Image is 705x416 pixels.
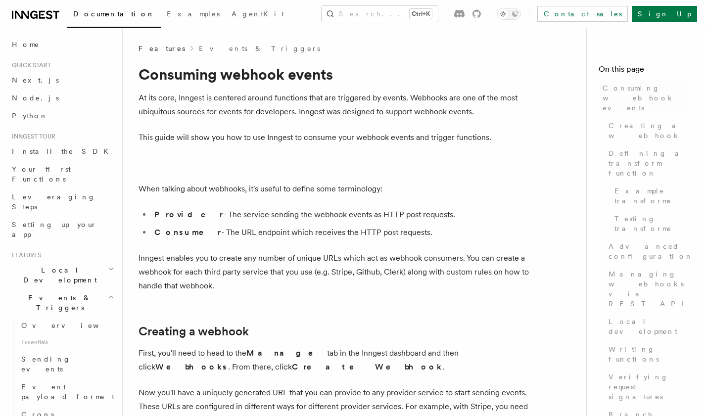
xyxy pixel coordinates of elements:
[599,79,693,117] a: Consuming webhook events
[154,210,223,219] strong: Provider
[322,6,438,22] button: Search...Ctrl+K
[17,334,116,350] span: Essentials
[17,378,116,406] a: Event payload format
[232,10,284,18] span: AgentKit
[8,142,116,160] a: Install the SDK
[537,6,628,22] a: Contact sales
[8,160,116,188] a: Your first Functions
[605,144,693,182] a: Defining a transform function
[8,261,116,289] button: Local Development
[139,251,534,293] p: Inngest enables you to create any number of unique URLs which act as webhook consumers. You can c...
[199,44,320,53] a: Events & Triggers
[599,63,693,79] h4: On this page
[8,293,108,313] span: Events & Triggers
[8,61,51,69] span: Quick start
[605,237,693,265] a: Advanced configuration
[605,340,693,368] a: Writing functions
[605,313,693,340] a: Local development
[17,350,116,378] a: Sending events
[8,216,116,243] a: Setting up your app
[609,121,693,140] span: Creating a webhook
[614,214,693,233] span: Testing transforms
[609,148,693,178] span: Defining a transform function
[609,269,693,309] span: Managing webhooks via REST API
[12,221,97,238] span: Setting up your app
[151,208,534,222] li: - The service sending the webhook events as HTTP post requests.
[609,317,693,336] span: Local development
[139,182,534,196] p: When talking about webhooks, it's useful to define some terminology:
[17,317,116,334] a: Overview
[139,131,534,144] p: This guide will show you how to use Inngest to consume your webhook events and trigger functions.
[605,368,693,406] a: Verifying request signatures
[632,6,697,22] a: Sign Up
[410,9,432,19] kbd: Ctrl+K
[611,210,693,237] a: Testing transforms
[21,322,123,329] span: Overview
[8,133,55,140] span: Inngest tour
[226,3,290,27] a: AgentKit
[139,65,534,83] h1: Consuming webhook events
[8,71,116,89] a: Next.js
[167,10,220,18] span: Examples
[139,346,534,374] p: First, you'll need to head to the tab in the Inngest dashboard and then click . From there, click .
[605,117,693,144] a: Creating a webhook
[292,362,442,371] strong: Create Webhook
[246,348,327,358] strong: Manage
[614,186,693,206] span: Example transforms
[12,94,59,102] span: Node.js
[497,8,521,20] button: Toggle dark mode
[73,10,155,18] span: Documentation
[8,36,116,53] a: Home
[8,265,108,285] span: Local Development
[603,83,693,113] span: Consuming webhook events
[611,182,693,210] a: Example transforms
[161,3,226,27] a: Examples
[67,3,161,28] a: Documentation
[8,289,116,317] button: Events & Triggers
[609,241,693,261] span: Advanced configuration
[12,76,59,84] span: Next.js
[605,265,693,313] a: Managing webhooks via REST API
[12,112,48,120] span: Python
[609,372,693,402] span: Verifying request signatures
[139,324,249,338] a: Creating a webhook
[609,344,693,364] span: Writing functions
[21,355,71,373] span: Sending events
[139,44,185,53] span: Features
[8,107,116,125] a: Python
[8,251,41,259] span: Features
[8,89,116,107] a: Node.js
[12,193,95,211] span: Leveraging Steps
[12,40,40,49] span: Home
[154,228,221,237] strong: Consumer
[12,147,114,155] span: Install the SDK
[151,226,534,239] li: - The URL endpoint which receives the HTTP post requests.
[12,165,71,183] span: Your first Functions
[155,362,228,371] strong: Webhooks
[139,91,534,119] p: At its core, Inngest is centered around functions that are triggered by events. Webhooks are one ...
[21,383,114,401] span: Event payload format
[8,188,116,216] a: Leveraging Steps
